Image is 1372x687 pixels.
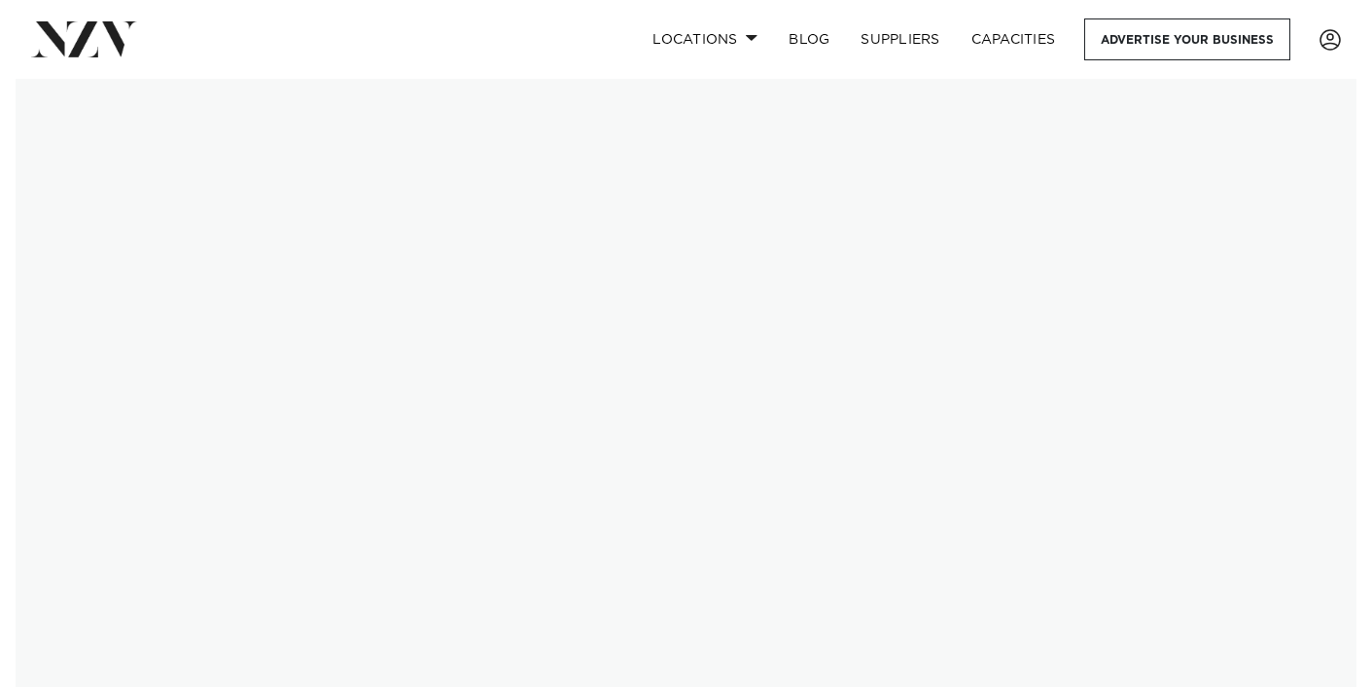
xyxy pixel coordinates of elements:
a: SUPPLIERS [845,18,955,60]
a: Capacities [956,18,1072,60]
a: Locations [637,18,773,60]
img: nzv-logo.png [31,21,137,56]
a: BLOG [773,18,845,60]
a: Advertise your business [1084,18,1290,60]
